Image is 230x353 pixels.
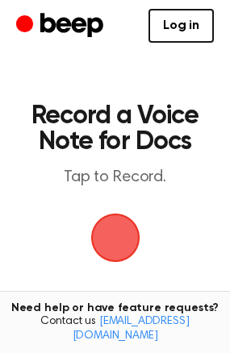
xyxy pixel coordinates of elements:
a: Beep [16,10,107,42]
a: [EMAIL_ADDRESS][DOMAIN_NAME] [73,316,190,342]
a: Log in [148,9,214,43]
h1: Record a Voice Note for Docs [29,103,201,155]
span: Contact us [10,315,220,343]
button: Beep Logo [91,214,140,262]
p: Tap to Record. [29,168,201,188]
